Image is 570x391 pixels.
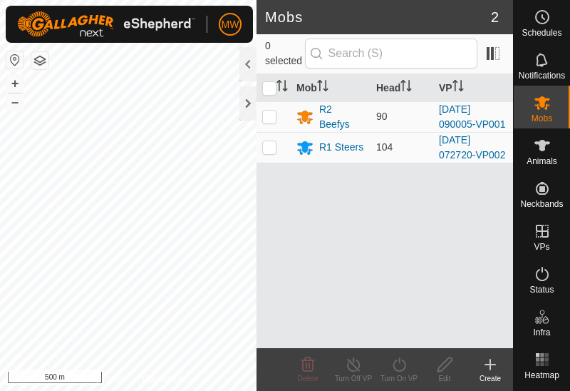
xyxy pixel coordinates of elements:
[319,102,365,132] div: R2 Beefys
[6,93,24,111] button: –
[522,29,561,37] span: Schedules
[317,82,328,93] p-sorticon: Activate to sort
[520,200,563,208] span: Neckbands
[331,373,376,384] div: Turn Off VP
[376,111,388,122] span: 90
[6,75,24,92] button: +
[529,285,554,294] span: Status
[376,373,422,384] div: Turn On VP
[305,39,477,68] input: Search (S)
[265,39,305,68] span: 0 selected
[370,74,433,102] th: Head
[72,372,125,385] a: Privacy Policy
[519,71,565,80] span: Notifications
[433,74,513,102] th: VP
[400,82,412,93] p-sorticon: Activate to sort
[31,52,48,69] button: Map Layers
[276,82,288,93] p-sorticon: Activate to sort
[452,82,464,93] p-sorticon: Activate to sort
[524,371,559,380] span: Heatmap
[527,157,557,166] span: Animals
[6,51,24,68] button: Reset Map
[265,9,491,26] h2: Mobs
[142,372,185,385] a: Contact Us
[533,328,550,337] span: Infra
[467,373,513,384] div: Create
[439,103,505,130] a: [DATE] 090005-VP001
[534,243,549,251] span: VPs
[291,74,370,102] th: Mob
[298,375,318,382] span: Delete
[222,17,239,32] span: MW
[376,141,393,153] span: 104
[422,373,467,384] div: Edit
[439,134,505,161] a: [DATE] 072720-VP002
[17,11,195,37] img: Gallagher Logo
[319,140,363,155] div: R1 Steers
[491,6,499,28] span: 2
[532,114,552,123] span: Mobs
